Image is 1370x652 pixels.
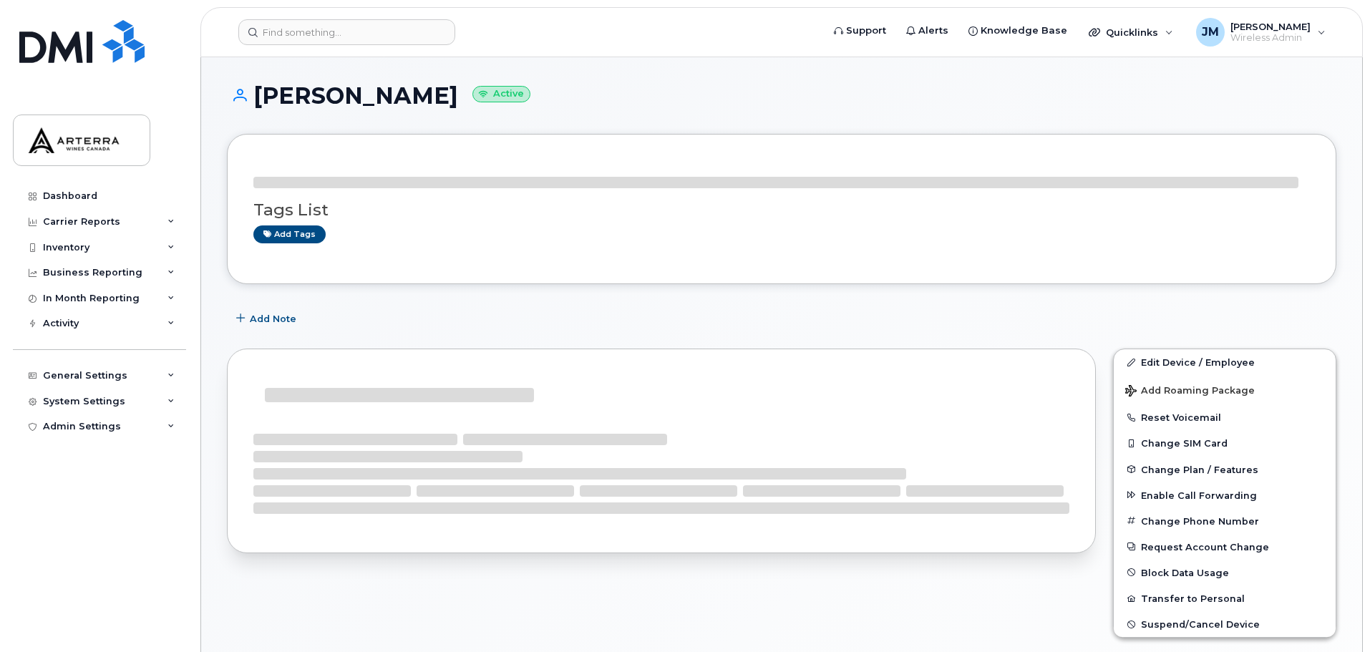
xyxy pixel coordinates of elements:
[1114,482,1336,508] button: Enable Call Forwarding
[227,83,1336,108] h1: [PERSON_NAME]
[1114,611,1336,637] button: Suspend/Cancel Device
[1114,349,1336,375] a: Edit Device / Employee
[1114,430,1336,456] button: Change SIM Card
[253,225,326,243] a: Add tags
[1141,490,1257,500] span: Enable Call Forwarding
[1114,560,1336,585] button: Block Data Usage
[1114,508,1336,534] button: Change Phone Number
[1125,385,1255,399] span: Add Roaming Package
[1114,457,1336,482] button: Change Plan / Features
[472,86,530,102] small: Active
[253,201,1310,219] h3: Tags List
[1114,534,1336,560] button: Request Account Change
[250,312,296,326] span: Add Note
[1114,404,1336,430] button: Reset Voicemail
[227,306,309,331] button: Add Note
[1114,585,1336,611] button: Transfer to Personal
[1141,464,1258,475] span: Change Plan / Features
[1114,375,1336,404] button: Add Roaming Package
[1141,619,1260,630] span: Suspend/Cancel Device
